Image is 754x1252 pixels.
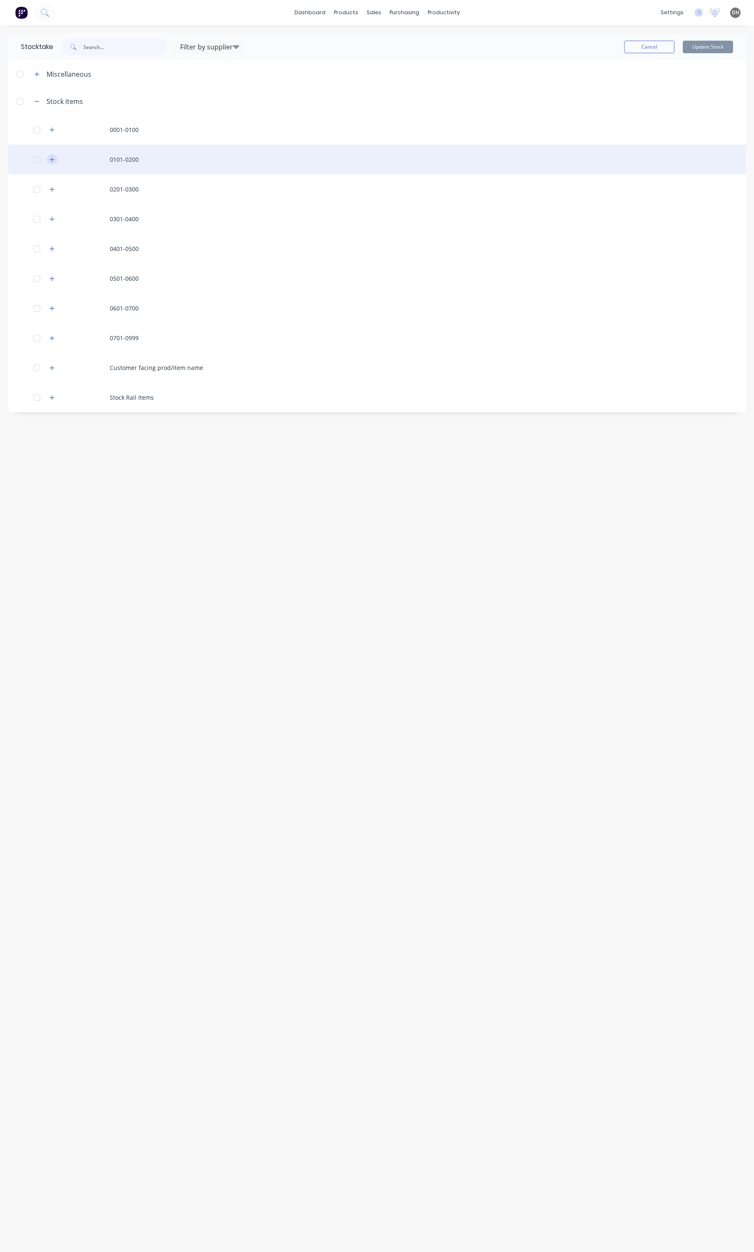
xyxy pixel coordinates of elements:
[290,6,330,19] a: dashboard
[330,6,362,19] div: products
[175,42,244,52] div: Filter by supplier
[624,41,674,53] button: Cancel
[8,34,53,60] div: Stocktake
[683,41,733,53] button: Update Stock
[46,96,83,106] div: Stock items
[385,6,423,19] div: purchasing
[423,6,464,19] div: productivity
[46,69,91,79] div: Miscellaneous
[362,6,385,19] div: sales
[732,9,739,16] span: DH
[15,6,28,19] img: Factory
[83,39,166,55] input: Search...
[656,6,688,19] div: settings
